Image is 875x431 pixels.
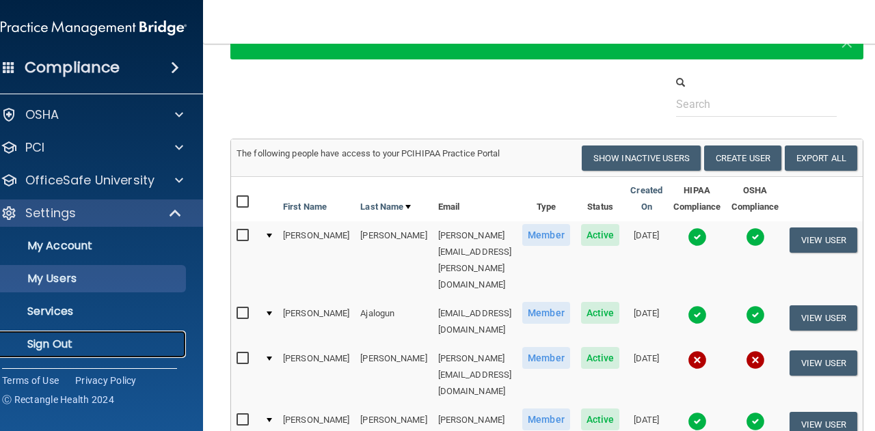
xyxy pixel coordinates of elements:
[522,302,570,324] span: Member
[576,177,625,221] th: Status
[433,299,517,344] td: [EMAIL_ADDRESS][DOMAIN_NAME]
[668,177,726,221] th: HIPAA Compliance
[2,393,114,406] span: Ⓒ Rectangle Health 2024
[688,227,707,247] img: tick.e7d51cea.svg
[25,58,120,77] h4: Compliance
[25,139,44,156] p: PCI
[1,107,183,123] a: OSHA
[75,374,137,387] a: Privacy Policy
[1,14,187,42] img: PMB logo
[688,412,707,431] img: tick.e7d51cea.svg
[355,344,432,406] td: [PERSON_NAME]
[237,148,500,158] span: The following people have access to your PCIHIPAA Practice Portal
[283,199,327,215] a: First Name
[746,412,765,431] img: tick.e7d51cea.svg
[278,299,355,344] td: [PERSON_NAME]
[25,107,59,123] p: OSHA
[581,224,620,246] span: Active
[625,221,668,299] td: [DATE]
[688,350,707,370] img: cross.ca9f0e7f.svg
[2,374,59,387] a: Terms of Use
[790,227,857,253] button: View User
[1,172,183,189] a: OfficeSafe University
[630,182,662,215] a: Created On
[360,199,411,215] a: Last Name
[25,205,76,221] p: Settings
[688,305,707,324] img: tick.e7d51cea.svg
[676,92,837,117] input: Search
[433,221,517,299] td: [PERSON_NAME][EMAIL_ADDRESS][PERSON_NAME][DOMAIN_NAME]
[704,145,781,171] button: Create User
[355,221,432,299] td: [PERSON_NAME]
[746,305,765,324] img: tick.e7d51cea.svg
[278,344,355,406] td: [PERSON_NAME]
[581,408,620,430] span: Active
[1,205,183,221] a: Settings
[1,139,183,156] a: PCI
[278,221,355,299] td: [PERSON_NAME]
[790,305,857,331] button: View User
[625,299,668,344] td: [DATE]
[522,347,570,369] span: Member
[517,177,576,221] th: Type
[522,408,570,430] span: Member
[433,344,517,406] td: [PERSON_NAME][EMAIL_ADDRESS][DOMAIN_NAME]
[790,350,857,376] button: View User
[581,347,620,369] span: Active
[522,224,570,246] span: Member
[625,344,668,406] td: [DATE]
[355,299,432,344] td: Ajalogun
[25,172,154,189] p: OfficeSafe University
[582,145,701,171] button: Show Inactive Users
[433,177,517,221] th: Email
[785,145,857,171] a: Export All
[726,177,784,221] th: OSHA Compliance
[581,302,620,324] span: Active
[746,350,765,370] img: cross.ca9f0e7f.svg
[746,227,765,247] img: tick.e7d51cea.svg
[841,33,853,49] button: Close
